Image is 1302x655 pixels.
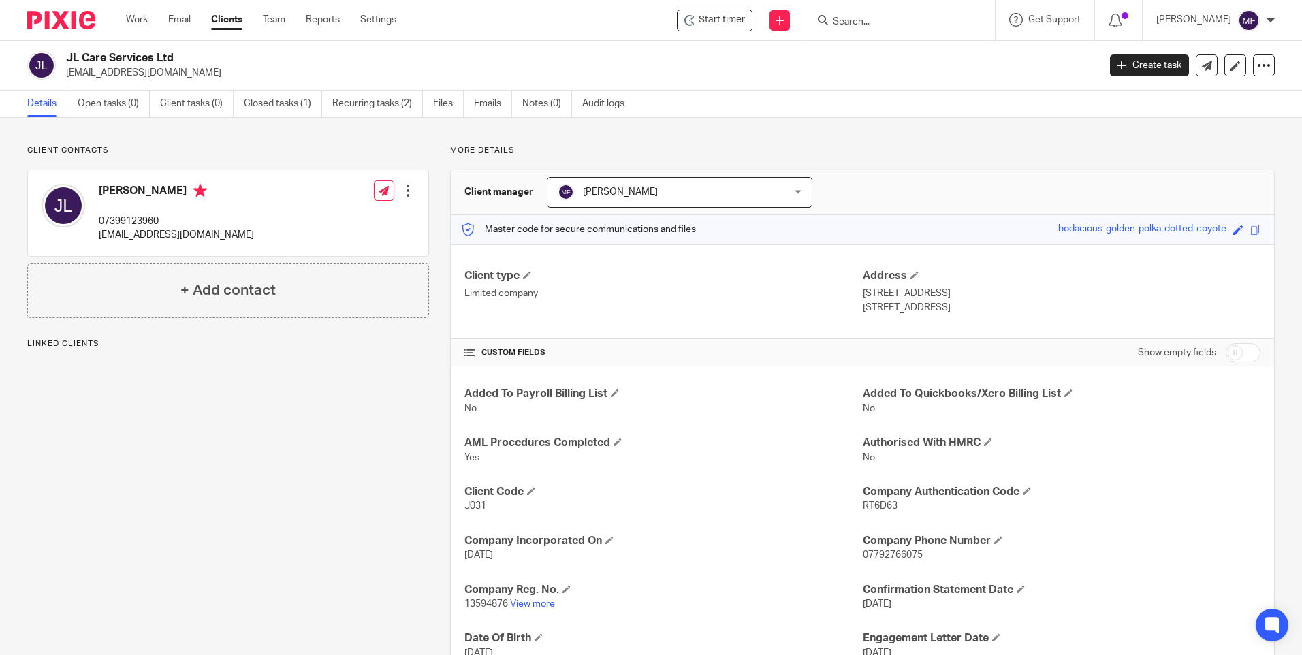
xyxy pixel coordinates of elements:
h4: AML Procedures Completed [464,436,862,450]
a: Settings [360,13,396,27]
span: No [863,453,875,462]
p: Master code for secure communications and files [461,223,696,236]
span: Yes [464,453,479,462]
a: Work [126,13,148,27]
label: Show empty fields [1138,346,1216,360]
a: Reports [306,13,340,27]
a: Files [433,91,464,117]
h4: Confirmation Statement Date [863,583,1260,597]
h4: Date Of Birth [464,631,862,645]
img: Pixie [27,11,95,29]
a: Create task [1110,54,1189,76]
a: Clients [211,13,242,27]
h4: Client type [464,269,862,283]
h4: Company Phone Number [863,534,1260,548]
a: Team [263,13,285,27]
p: Client contacts [27,145,429,156]
p: [EMAIL_ADDRESS][DOMAIN_NAME] [66,66,1090,80]
a: Open tasks (0) [78,91,150,117]
h2: JL Care Services Ltd [66,51,885,65]
span: [DATE] [863,599,891,609]
a: Recurring tasks (2) [332,91,423,117]
img: svg%3E [1238,10,1260,31]
input: Search [831,16,954,29]
span: [DATE] [464,550,493,560]
h4: Address [863,269,1260,283]
a: Closed tasks (1) [244,91,322,117]
span: No [863,404,875,413]
h4: Added To Payroll Billing List [464,387,862,401]
img: svg%3E [558,184,574,200]
h4: Added To Quickbooks/Xero Billing List [863,387,1260,401]
div: bodacious-golden-polka-dotted-coyote [1058,222,1226,238]
span: [PERSON_NAME] [583,187,658,197]
a: Notes (0) [522,91,572,117]
img: svg%3E [27,51,56,80]
p: [STREET_ADDRESS] [863,287,1260,300]
p: [EMAIL_ADDRESS][DOMAIN_NAME] [99,228,254,242]
a: View more [510,599,555,609]
span: Get Support [1028,15,1081,25]
a: Audit logs [582,91,635,117]
p: More details [450,145,1275,156]
div: JL Care Services Ltd [677,10,752,31]
h4: CUSTOM FIELDS [464,347,862,358]
a: Email [168,13,191,27]
h4: Client Code [464,485,862,499]
img: svg%3E [42,184,85,227]
h4: Company Incorporated On [464,534,862,548]
a: Client tasks (0) [160,91,234,117]
span: 07792766075 [863,550,923,560]
span: RT6D63 [863,501,898,511]
h4: + Add contact [180,280,276,301]
span: Start timer [699,13,745,27]
a: Details [27,91,67,117]
p: 07399123960 [99,214,254,228]
h3: Client manager [464,185,533,199]
h4: Company Reg. No. [464,583,862,597]
p: Linked clients [27,338,429,349]
i: Primary [193,184,207,197]
h4: [PERSON_NAME] [99,184,254,201]
h4: Engagement Letter Date [863,631,1260,645]
p: [PERSON_NAME] [1156,13,1231,27]
a: Emails [474,91,512,117]
span: 13594876 [464,599,508,609]
h4: Authorised With HMRC [863,436,1260,450]
p: Limited company [464,287,862,300]
h4: Company Authentication Code [863,485,1260,499]
p: [STREET_ADDRESS] [863,301,1260,315]
span: No [464,404,477,413]
span: J031 [464,501,486,511]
